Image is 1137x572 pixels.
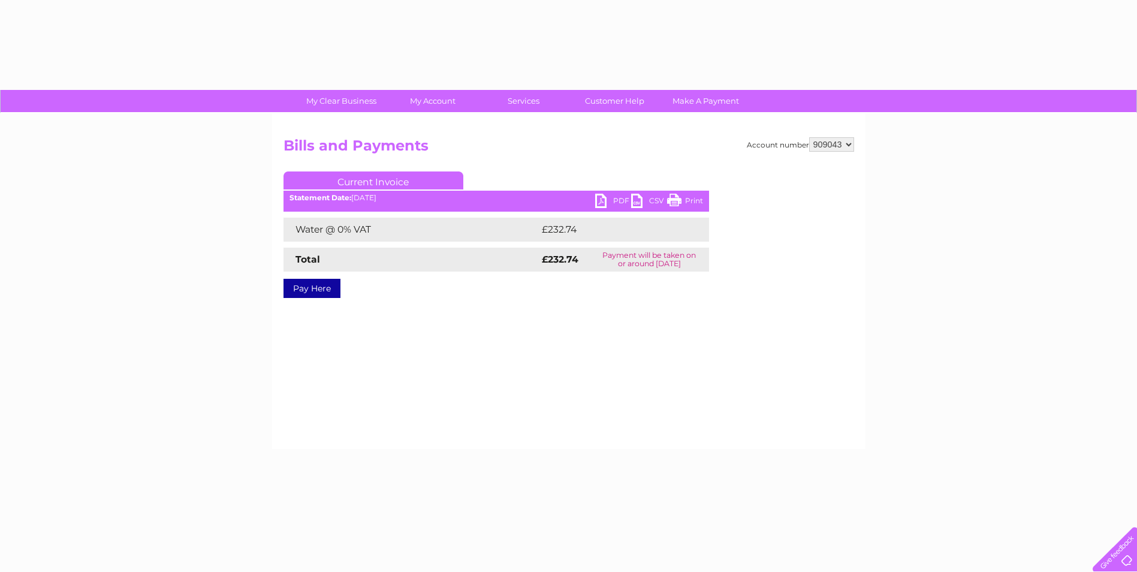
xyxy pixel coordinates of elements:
[289,193,351,202] b: Statement Date:
[590,248,709,272] td: Payment will be taken on or around [DATE]
[656,90,755,112] a: Make A Payment
[295,254,320,265] strong: Total
[631,194,667,211] a: CSV
[595,194,631,211] a: PDF
[284,194,709,202] div: [DATE]
[284,137,854,160] h2: Bills and Payments
[542,254,578,265] strong: £232.74
[284,279,340,298] a: Pay Here
[383,90,482,112] a: My Account
[565,90,664,112] a: Customer Help
[747,137,854,152] div: Account number
[539,218,687,242] td: £232.74
[284,218,539,242] td: Water @ 0% VAT
[474,90,573,112] a: Services
[292,90,391,112] a: My Clear Business
[667,194,703,211] a: Print
[284,171,463,189] a: Current Invoice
